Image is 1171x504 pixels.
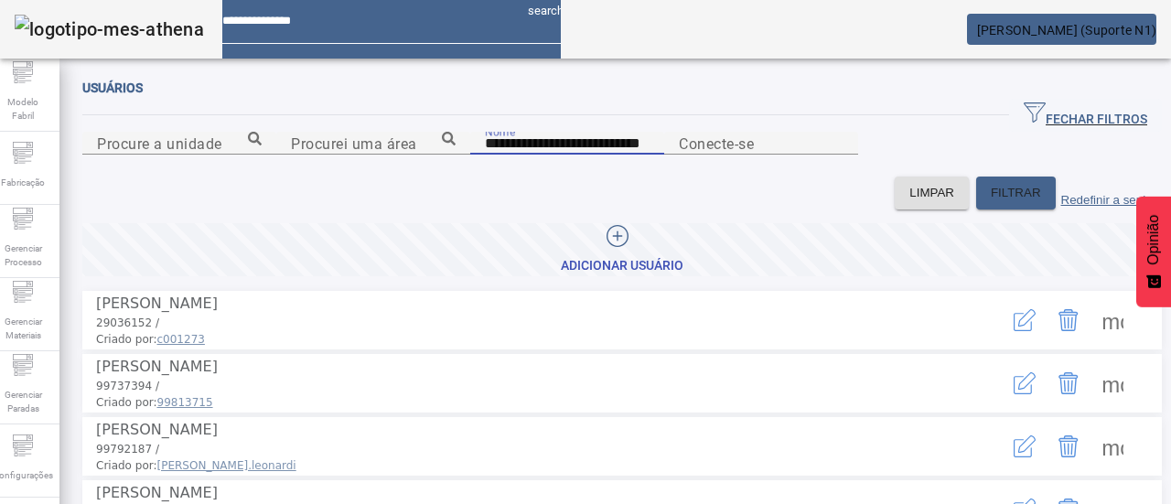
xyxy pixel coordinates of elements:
input: Número [291,133,456,155]
button: FILTRAR [976,177,1056,209]
font: Gerenciar Paradas [5,390,42,413]
font: 29036152 / [96,316,159,329]
input: Número [97,133,262,155]
button: LIMPAR [895,177,969,209]
button: Excluir [1047,298,1090,342]
font: 99737394 / [96,380,159,392]
button: Mais [1090,361,1134,405]
font: Opinião [1145,215,1161,265]
button: Excluir [1047,361,1090,405]
font: Conecte-se [679,134,754,152]
font: Adicionar Usuário [561,258,683,273]
font: 99813715 [157,396,213,409]
font: LIMPAR [909,186,954,199]
font: Gerenciar Materiais [5,316,42,340]
font: [PERSON_NAME] [96,358,218,375]
button: Excluir [1047,424,1090,468]
font: c001273 [157,333,205,346]
font: Fabricação [1,177,45,188]
font: Criado por: [96,396,157,409]
font: Procurei uma área [291,134,417,152]
font: Criado por: [96,459,157,472]
font: [PERSON_NAME] [96,484,218,501]
font: Procure a unidade [97,134,222,152]
font: [PERSON_NAME] [96,295,218,312]
font: [PERSON_NAME].leonardi [157,459,296,472]
font: [PERSON_NAME] (Suporte N1) [977,23,1157,38]
button: FECHAR FILTROS [1009,99,1162,132]
font: FILTRAR [991,186,1041,199]
button: Redefinir a senha [1056,177,1162,209]
font: Modelo Fabril [7,97,38,121]
font: FECHAR FILTROS [1046,112,1147,126]
img: logotipo-mes-athena [15,15,204,44]
button: Mais [1090,298,1134,342]
button: Feedback - Mostrar pesquisa [1136,197,1171,307]
font: Gerenciar Processo [5,243,42,267]
font: Nome [485,124,515,137]
button: Mais [1090,424,1134,468]
font: 99792187 / [96,443,159,456]
font: [PERSON_NAME] [96,421,218,438]
font: Criado por: [96,333,157,346]
font: Usuários [82,80,143,95]
button: Adicionar Usuário [82,223,1162,276]
font: Redefinir a senha [1061,193,1156,207]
